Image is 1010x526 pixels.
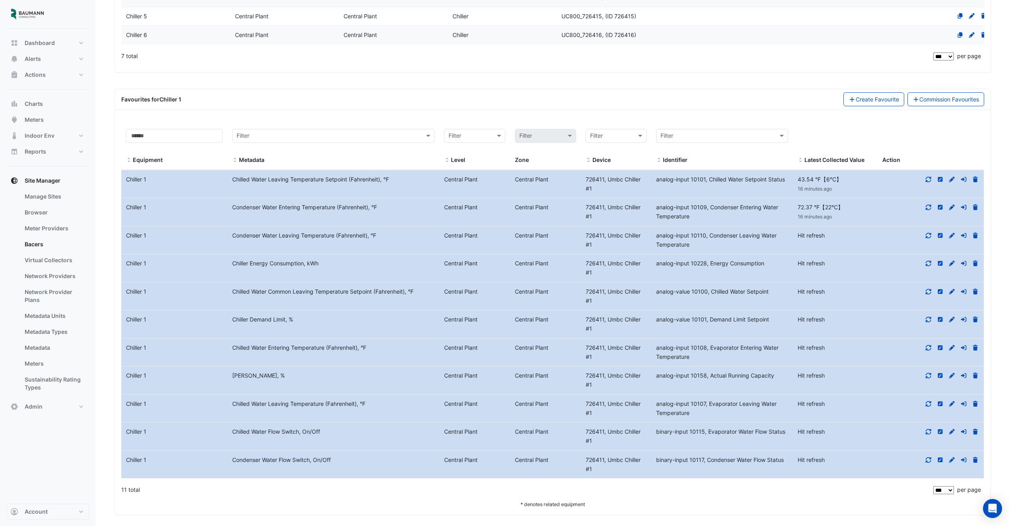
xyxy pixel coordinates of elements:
span: Identifier: analog-value 10100, Name: Chilled Water Setpoint [656,288,769,295]
span: Latest value collected and stored in history [804,156,864,163]
div: Central Plant [510,399,581,409]
a: Delete [972,232,979,239]
a: Refresh [925,428,932,435]
div: Central Plant [439,371,510,380]
strong: Chiller 1 [159,96,181,103]
span: Identifier: binary-input 10115, Name: Evaporator Water Flow Status [656,428,785,435]
button: Alerts [6,51,89,67]
a: Full Edit [948,316,956,323]
div: Chiller 1 [121,203,227,212]
button: Reports [6,144,89,160]
span: Identifier: analog-input 10107, Name: Evaporator Leaving Water Temperature [656,400,777,416]
span: Reports [25,148,46,156]
div: Open Intercom Messenger [983,499,1002,518]
button: Meters [6,112,89,128]
span: Meters [25,116,44,124]
span: Identifier: analog-input 10108, Name: Evaporator Entering Water Temperature [656,344,779,360]
span: Identifier [663,156,688,163]
span: Chiller 6 [126,31,147,38]
a: Refresh [925,316,932,323]
a: Full Edit [948,176,956,183]
span: Identifier: analog-input 10228, Name: Energy Consumption [656,260,764,267]
div: Chilled Water Leaving Temperature (Fahrenheit), °F [227,399,439,409]
button: Site Manager [6,173,89,189]
a: Move to different equipment [960,428,967,435]
span: Identifier: analog-input 10109, Name: Condenser Entering Water Temperature [656,204,778,220]
a: Move to different equipment [960,288,967,295]
a: Refresh [925,344,932,351]
a: Full Edit [948,428,956,435]
div: 7 total [121,46,932,66]
a: Full Edit [948,288,956,295]
div: Site Manager [6,189,89,399]
a: Inline Edit [937,372,944,379]
a: Full Edit [948,456,956,463]
span: Metadata [232,157,238,164]
button: Account [6,504,89,520]
a: Refresh [925,400,932,407]
div: Chiller 1 [121,371,227,380]
a: Edit [968,13,975,19]
div: Chiller Energy Consumption, kWh [227,259,439,268]
div: [PERSON_NAME], % [227,371,439,380]
span: Hit refresh [798,316,825,323]
a: Inline Edit [937,344,944,351]
div: Chilled Water Leaving Temperature Setpoint (Fahrenheit), °F [227,175,439,184]
span: Hit refresh [798,260,825,267]
a: Delete [972,204,979,210]
a: Delete [972,260,979,267]
div: Chiller 1 [121,287,227,296]
a: Full Edit [948,260,956,267]
span: Hit refresh [798,344,825,351]
a: Inline Edit [937,400,944,407]
a: Move to different equipment [960,456,967,463]
div: Central Plant [510,231,581,240]
div: Central Plant [439,175,510,184]
span: Hit refresh [798,456,825,463]
button: Admin [6,399,89,415]
div: Chiller 1 [121,456,227,465]
a: Full Edit [948,400,956,407]
a: Commission Favourites [907,92,985,106]
div: Chiller 1 [121,231,227,240]
a: Full Edit [948,344,956,351]
span: Chiller 5 [126,13,147,19]
span: BACnet ID: 726411, Name: Umbc Chiller #1 [586,232,641,248]
span: per page [957,53,981,59]
a: Move to different equipment [960,232,967,239]
button: Charts [6,96,89,112]
div: Central Plant [439,259,510,268]
div: Condenser Water Flow Switch, On/Off [227,456,439,465]
a: Manage Sites [18,189,89,205]
span: Identifier: analog-value 10101, Name: Demand Limit Setpoint [656,316,769,323]
span: BACnet ID: 726411, Name: Umbc Chiller #1 [586,204,641,220]
small: 07 Oct 2025 - 17:45 EDT [798,186,832,192]
a: Edit [968,31,975,38]
span: Admin [25,403,43,411]
div: Chilled Water Flow Switch, On/Off [227,427,439,436]
div: Central Plant [510,315,581,324]
a: Refresh [925,456,932,463]
app-icon: Charts [10,100,18,108]
span: Identifier: analog-input 10158, Name: Actual Running Capacity [656,372,774,379]
div: Chiller 1 [121,315,227,324]
a: Move to different equipment [960,344,967,351]
a: Move to different equipment [960,204,967,210]
button: Actions [6,67,89,83]
div: Chiller Demand Limit, % [227,315,439,324]
a: Inline Edit [937,288,944,295]
div: Condenser Water Entering Temperature (Fahrenheit), °F [227,203,439,212]
span: Chiller [453,31,468,38]
a: Refresh [925,176,932,183]
span: Actions [25,71,46,79]
span: Charts [25,100,43,108]
div: Central Plant [510,427,581,436]
span: Identifier: analog-input 10110, Name: Condenser Leaving Water Temperature [656,232,777,248]
div: Central Plant [510,456,581,465]
span: Site Manager [25,177,60,185]
a: Delete [980,31,987,38]
a: Move to different equipment [960,176,967,183]
span: UC800_726415, (ID 726415) [561,13,636,19]
span: Identifier: analog-input 10101, Name: Chilled Water Setpoint Status [656,176,785,183]
a: Move to different equipment [960,400,967,407]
